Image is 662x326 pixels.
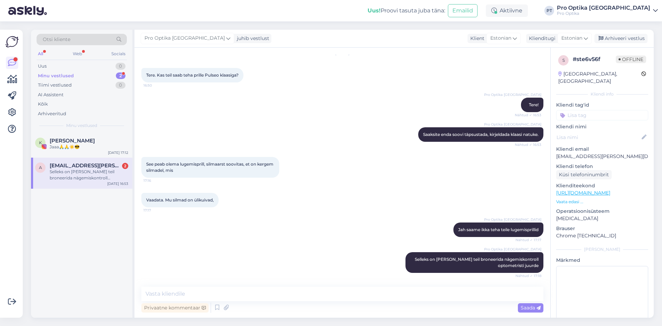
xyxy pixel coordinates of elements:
div: Tiimi vestlused [38,82,72,89]
p: Märkmed [556,257,648,264]
div: juhib vestlust [234,35,269,42]
img: Askly Logo [6,35,19,48]
span: Minu vestlused [66,122,97,129]
span: Vaadata. Mu silmad on ülikuivad, [146,197,214,202]
span: Saada [521,305,541,311]
span: Otsi kliente [43,36,70,43]
div: Socials [110,49,127,58]
div: Minu vestlused [38,72,74,79]
span: 17:16 [143,178,169,183]
input: Lisa nimi [556,134,640,141]
div: Küsi telefoninumbrit [556,170,612,179]
div: # ste6v56f [573,55,616,63]
p: Kliendi nimi [556,123,648,130]
span: a [39,165,42,170]
div: Arhiveeritud [38,110,66,117]
div: Kõik [38,101,48,108]
div: 2 [116,72,126,79]
span: Selleks on [PERSON_NAME] teil broneerida nägemiskontroll optometristi juurde [415,257,540,268]
div: AI Assistent [38,91,63,98]
span: Estonian [561,34,582,42]
span: Tere! [529,102,539,107]
p: Kliendi telefon [556,163,648,170]
div: Arhiveeri vestlus [594,34,648,43]
span: 17:17 [143,208,169,213]
span: Nähtud ✓ 16:53 [515,142,541,147]
span: Pro Optika [GEOGRAPHIC_DATA] [484,122,541,127]
span: Pro Optika [GEOGRAPHIC_DATA] [484,247,541,252]
p: Klienditeekond [556,182,648,189]
div: Uus [38,63,47,70]
span: Tere. Kas teil saab teha prille Pulseo klaasiga? [146,72,239,78]
div: Web [71,49,83,58]
a: [URL][DOMAIN_NAME] [556,190,610,196]
div: Jaaa🙏🙏☀️😎 [50,144,128,150]
span: aili.haas@gmail.com [50,162,121,169]
span: s [562,58,565,63]
p: [MEDICAL_DATA] [556,215,648,222]
span: 16:50 [143,83,169,88]
div: Proovi tasuta juba täna: [368,7,445,15]
span: Nähtud ✓ 17:17 [515,237,541,243]
div: PT [544,6,554,16]
div: Kliendi info [556,91,648,97]
div: Klient [468,35,484,42]
span: Offline [616,56,646,63]
span: Nähtud ✓ 16:53 [515,112,541,118]
div: [DATE] 17:12 [108,150,128,155]
span: Saaksite enda soovi täpsustada, kirjeldada klaasi natuke. [423,132,539,137]
span: K [39,140,42,145]
span: Nähtud ✓ 17:18 [515,273,541,278]
div: [DATE] 16:53 [107,181,128,186]
div: Aktiivne [486,4,528,17]
div: 2 [122,163,128,169]
span: Pro Optika [GEOGRAPHIC_DATA] [484,217,541,222]
p: Kliendi email [556,146,648,153]
p: Chrome [TECHNICAL_ID] [556,232,648,239]
input: Lisa tag [556,110,648,120]
b: Uus! [368,7,381,14]
p: Kliendi tag'id [556,101,648,109]
div: Privaatne kommentaar [141,303,209,313]
div: 0 [116,82,126,89]
div: [PERSON_NAME] [556,246,648,253]
span: Kenneth Bärlin [50,138,95,144]
a: Pro Optika [GEOGRAPHIC_DATA]Pro Optika [557,5,658,16]
p: [EMAIL_ADDRESS][PERSON_NAME][DOMAIN_NAME] [556,153,648,160]
div: Pro Optika [557,11,650,16]
div: All [37,49,44,58]
p: Brauser [556,225,648,232]
span: Jah saame ikka teha teile lugemisprillid [458,227,539,232]
span: Pro Optika [GEOGRAPHIC_DATA] [144,34,225,42]
div: [GEOGRAPHIC_DATA], [GEOGRAPHIC_DATA] [558,70,641,85]
div: Pro Optika [GEOGRAPHIC_DATA] [557,5,650,11]
span: Pro Optika [GEOGRAPHIC_DATA] [484,92,541,97]
p: Vaata edasi ... [556,199,648,205]
span: See peab olema lugemisprill, silmaarst soovitas, et on kergem silmadel, mis [146,161,274,173]
div: Klienditugi [526,35,555,42]
div: 0 [116,63,126,70]
button: Emailid [448,4,478,17]
div: Selleks on [PERSON_NAME] teil broneerida nägemiskontroll optometristi juurde [50,169,128,181]
span: Estonian [490,34,511,42]
p: Operatsioonisüsteem [556,208,648,215]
